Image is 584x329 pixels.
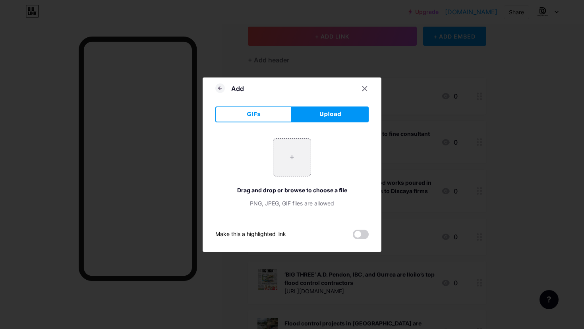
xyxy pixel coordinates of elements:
[231,84,244,93] div: Add
[319,110,341,118] span: Upload
[215,199,369,207] div: PNG, JPEG, GIF files are allowed
[215,230,286,239] div: Make this a highlighted link
[215,186,369,194] div: Drag and drop or browse to choose a file
[247,110,261,118] span: GIFs
[215,106,292,122] button: GIFs
[292,106,369,122] button: Upload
